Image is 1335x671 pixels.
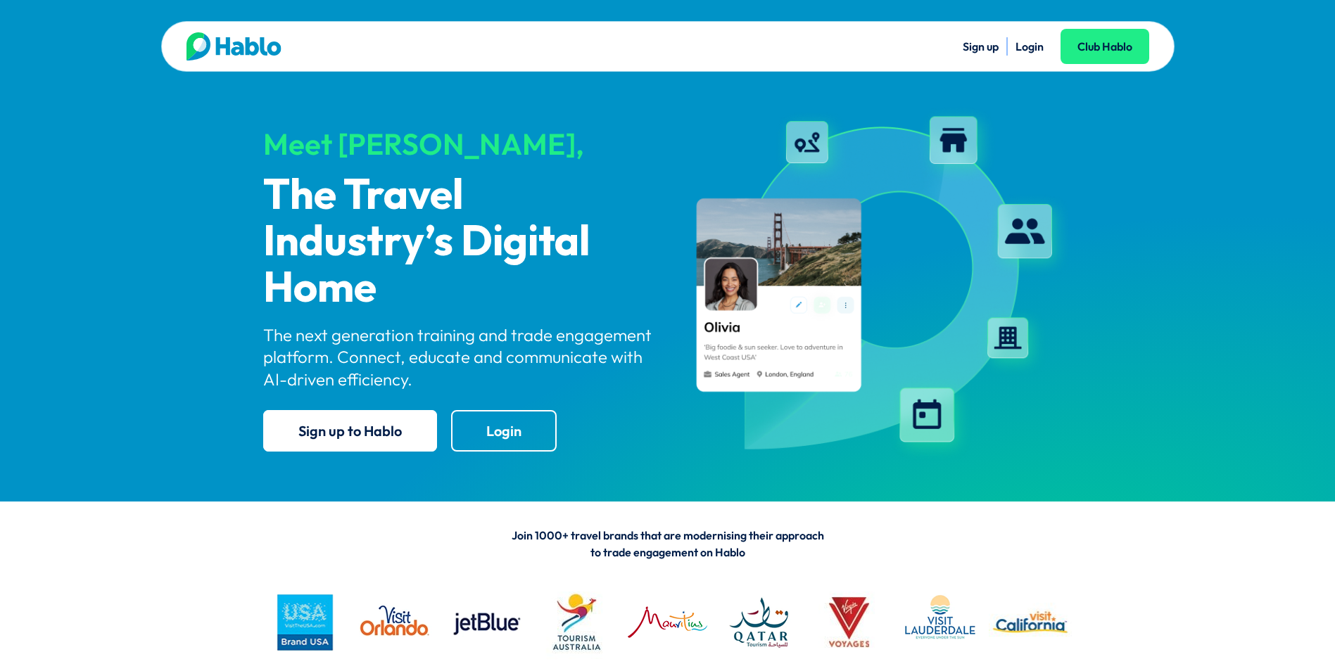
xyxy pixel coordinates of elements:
a: Club Hablo [1061,29,1149,64]
img: LAUDERDALE [898,580,982,664]
img: QATAR [716,580,800,664]
img: VO [353,580,437,664]
a: Login [451,410,557,452]
a: Login [1016,39,1044,53]
div: Meet [PERSON_NAME], [263,128,656,160]
img: busa [263,580,347,664]
img: VV logo [807,580,891,664]
img: Tourism Australia [535,580,619,664]
p: The Travel Industry’s Digital Home [263,173,656,312]
img: vc logo [989,580,1073,664]
a: Sign up [963,39,999,53]
span: Join 1000+ travel brands that are modernising their approach to trade engagement on Hablo [512,528,824,559]
img: hablo-profile-image [680,105,1073,464]
img: Hablo logo main 2 [186,32,281,60]
img: MTPA [626,580,709,664]
img: jetblue [444,580,528,664]
p: The next generation training and trade engagement platform. Connect, educate and communicate with... [263,324,656,390]
a: Sign up to Hablo [263,410,437,452]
